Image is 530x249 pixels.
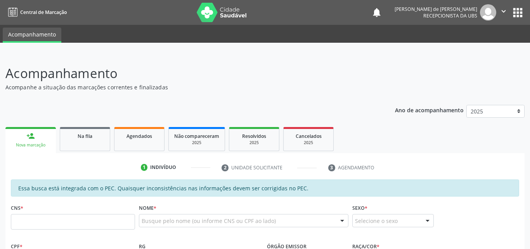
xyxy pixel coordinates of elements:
span: Selecione o sexo [355,217,398,225]
p: Ano de acompanhamento [395,105,464,115]
span: Não compareceram [174,133,219,139]
button: apps [511,6,525,19]
button: notifications [371,7,382,18]
div: 1 [141,164,148,171]
button:  [496,4,511,21]
div: person_add [26,132,35,140]
i:  [499,7,508,16]
div: Indivíduo [150,164,176,171]
div: Essa busca está integrada com o PEC. Quaisquer inconsistências nas informações devem ser corrigid... [11,179,519,197]
span: Central de Marcação [20,9,67,16]
a: Acompanhamento [3,28,61,43]
div: 2025 [289,140,328,146]
a: Central de Marcação [5,6,67,19]
div: 2025 [174,140,219,146]
span: Agendados [126,133,152,139]
span: Busque pelo nome (ou informe CNS ou CPF ao lado) [142,217,276,225]
label: CNS [11,202,23,214]
img: img [480,4,496,21]
div: 2025 [235,140,274,146]
label: Nome [139,202,156,214]
p: Acompanhe a situação das marcações correntes e finalizadas [5,83,369,91]
span: Cancelados [296,133,322,139]
div: [PERSON_NAME] de [PERSON_NAME] [395,6,477,12]
span: Recepcionista da UBS [423,12,477,19]
p: Acompanhamento [5,64,369,83]
span: Na fila [78,133,92,139]
div: Nova marcação [11,142,50,148]
span: Resolvidos [242,133,266,139]
label: Sexo [352,202,367,214]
